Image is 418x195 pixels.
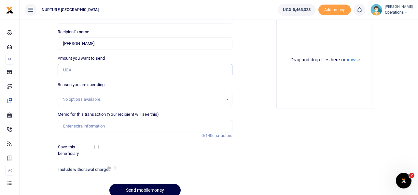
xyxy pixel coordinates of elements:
[278,4,315,16] a: UGX 5,465,323
[6,7,14,12] a: logo-small logo-large logo-large
[345,57,360,62] button: browse
[318,5,351,15] li: Toup your wallet
[318,5,351,15] span: Add money
[58,37,233,50] input: Loading name...
[212,133,232,138] span: characters
[58,64,233,76] input: UGX
[58,29,90,35] label: Recipient's name
[58,111,159,118] label: Memo for this transaction (Your recipient will see this)
[58,55,105,62] label: Amount you want to send
[279,57,371,63] div: Drag and drop files here or
[276,11,374,109] div: File Uploader
[58,120,233,132] input: Enter extra information
[5,165,14,176] li: Ac
[6,6,14,14] img: logo-small
[396,173,411,188] iframe: Intercom live chat
[283,7,311,13] span: UGX 5,465,323
[58,82,104,88] label: Reason you are spending
[385,4,413,10] small: [PERSON_NAME]
[409,173,414,178] span: 2
[370,4,382,16] img: profile-user
[385,9,413,15] span: Operations
[202,133,213,138] span: 0/140
[275,4,318,16] li: Wallet ballance
[5,54,14,65] li: M
[370,4,413,16] a: profile-user [PERSON_NAME] Operations
[63,96,223,103] div: No options available.
[58,144,96,157] label: Save this beneficiary
[39,7,102,13] span: NURTURE [GEOGRAPHIC_DATA]
[58,167,113,172] h6: Include withdrawal charges
[318,7,351,12] a: Add money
